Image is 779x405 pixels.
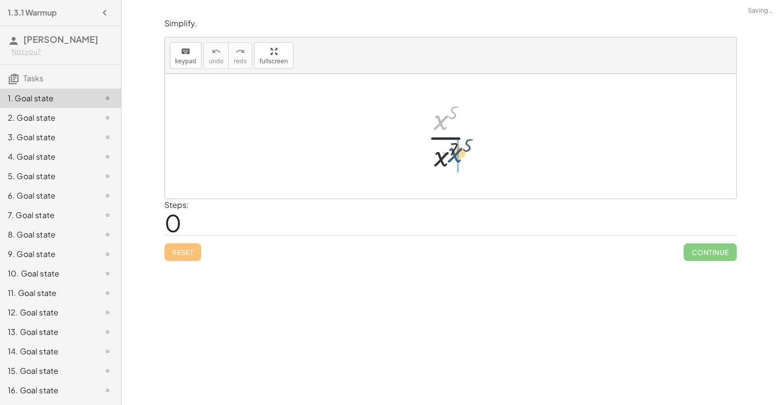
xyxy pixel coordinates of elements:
[8,92,86,104] div: 1. Goal state
[102,170,113,182] i: Task not started.
[8,131,86,143] div: 3. Goal state
[8,268,86,279] div: 10. Goal state
[8,346,86,357] div: 14. Goal state
[8,151,86,163] div: 4. Goal state
[8,190,86,202] div: 6. Goal state
[228,42,252,69] button: redoredo
[8,170,86,182] div: 5. Goal state
[102,385,113,396] i: Task not started.
[12,47,113,56] div: Not you?
[254,42,293,69] button: fullscreen
[102,151,113,163] i: Task not started.
[102,365,113,377] i: Task not started.
[164,208,181,238] span: 0
[209,58,223,65] span: undo
[8,287,86,299] div: 11. Goal state
[8,209,86,221] div: 7. Goal state
[8,307,86,318] div: 12. Goal state
[8,229,86,240] div: 8. Goal state
[102,248,113,260] i: Task not started.
[164,18,737,29] p: Simplify.
[23,73,43,83] span: Tasks
[23,34,98,45] span: [PERSON_NAME]
[203,42,229,69] button: undoundo
[234,58,247,65] span: redo
[102,346,113,357] i: Task not started.
[8,365,86,377] div: 15. Goal state
[8,385,86,396] div: 16. Goal state
[102,92,113,104] i: Task not started.
[259,58,288,65] span: fullscreen
[102,307,113,318] i: Task not started.
[747,6,773,16] span: Saving…
[102,131,113,143] i: Task not started.
[8,248,86,260] div: 9. Goal state
[102,268,113,279] i: Task not started.
[164,200,189,210] label: Steps:
[212,46,221,57] i: undo
[102,287,113,299] i: Task not started.
[102,326,113,338] i: Task not started.
[8,112,86,124] div: 2. Goal state
[102,190,113,202] i: Task not started.
[102,209,113,221] i: Task not started.
[8,7,57,18] h4: 1.3.1 Warmup
[236,46,245,57] i: redo
[102,112,113,124] i: Task not started.
[170,42,202,69] button: keyboardkeypad
[102,229,113,240] i: Task not started.
[175,58,197,65] span: keypad
[8,326,86,338] div: 13. Goal state
[181,46,190,57] i: keyboard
